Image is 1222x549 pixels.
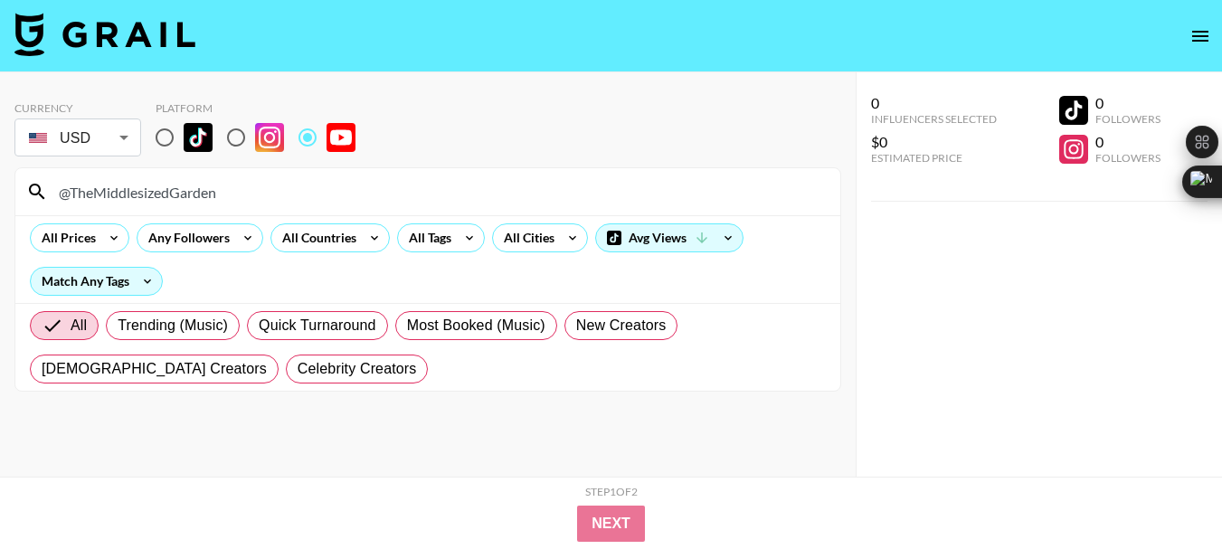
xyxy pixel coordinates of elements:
div: USD [18,122,137,154]
span: Most Booked (Music) [407,315,545,336]
span: Quick Turnaround [259,315,376,336]
img: TikTok [184,123,213,152]
div: Followers [1095,151,1160,165]
span: All [71,315,87,336]
div: Any Followers [137,224,233,251]
button: open drawer [1182,18,1218,54]
div: Platform [156,101,370,115]
div: Estimated Price [871,151,997,165]
img: Instagram [255,123,284,152]
img: YouTube [327,123,355,152]
div: 0 [871,94,997,112]
div: All Tags [398,224,455,251]
div: $0 [871,133,997,151]
div: Avg Views [596,224,743,251]
div: Currency [14,101,141,115]
div: Step 1 of 2 [585,485,638,498]
input: Search by User Name [48,177,829,206]
div: 0 [1095,94,1160,112]
img: Grail Talent [14,13,195,56]
div: 0 [1095,133,1160,151]
span: New Creators [576,315,667,336]
button: Next [577,506,645,542]
span: Celebrity Creators [298,358,417,380]
div: Match Any Tags [31,268,162,295]
div: Followers [1095,112,1160,126]
span: [DEMOGRAPHIC_DATA] Creators [42,358,267,380]
div: All Cities [493,224,558,251]
span: Trending (Music) [118,315,228,336]
iframe: Drift Widget Chat Controller [1132,459,1200,527]
div: Influencers Selected [871,112,997,126]
div: All Prices [31,224,99,251]
div: All Countries [271,224,360,251]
